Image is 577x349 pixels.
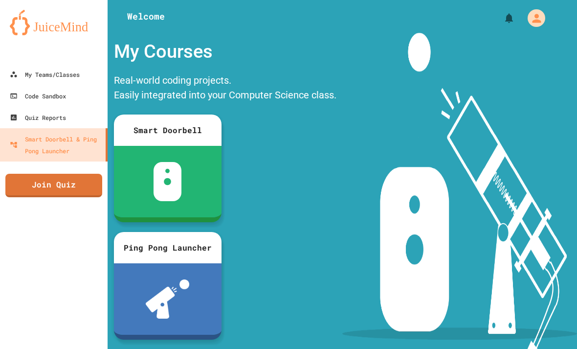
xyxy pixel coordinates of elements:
[485,10,517,26] div: My Notifications
[5,174,102,197] a: Join Quiz
[517,7,548,29] div: My Account
[154,162,181,201] img: sdb-white.svg
[10,90,66,102] div: Code Sandbox
[114,115,222,146] div: Smart Doorbell
[114,232,222,263] div: Ping Pong Launcher
[109,70,341,107] div: Real-world coding projects. Easily integrated into your Computer Science class.
[10,133,102,157] div: Smart Doorbell & Ping Pong Launcher
[146,279,189,319] img: ppl-with-ball.png
[109,33,341,70] div: My Courses
[10,112,66,123] div: Quiz Reports
[10,10,98,35] img: logo-orange.svg
[10,69,80,80] div: My Teams/Classes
